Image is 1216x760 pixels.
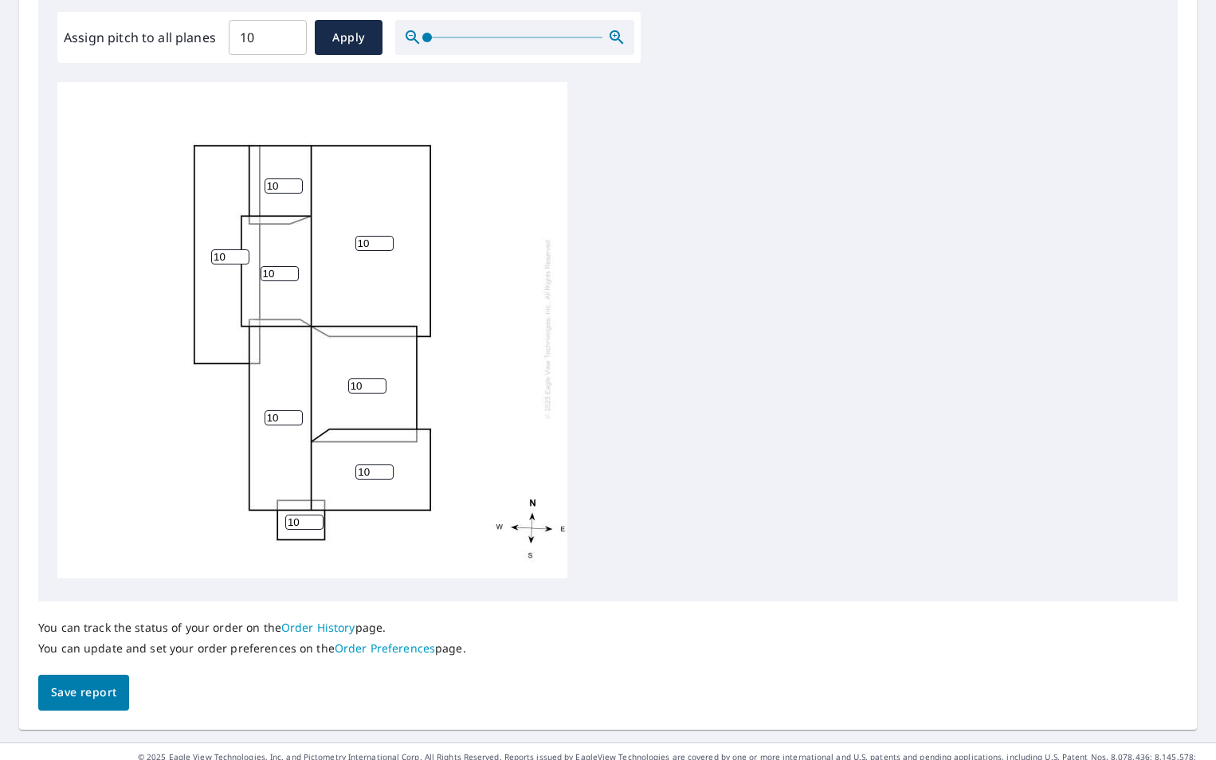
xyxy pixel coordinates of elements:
[335,641,435,656] a: Order Preferences
[51,683,116,703] span: Save report
[64,28,216,47] label: Assign pitch to all planes
[38,675,129,711] button: Save report
[38,641,466,656] p: You can update and set your order preferences on the page.
[328,28,370,48] span: Apply
[229,15,307,60] input: 00.0
[315,20,382,55] button: Apply
[281,620,355,635] a: Order History
[38,621,466,635] p: You can track the status of your order on the page.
